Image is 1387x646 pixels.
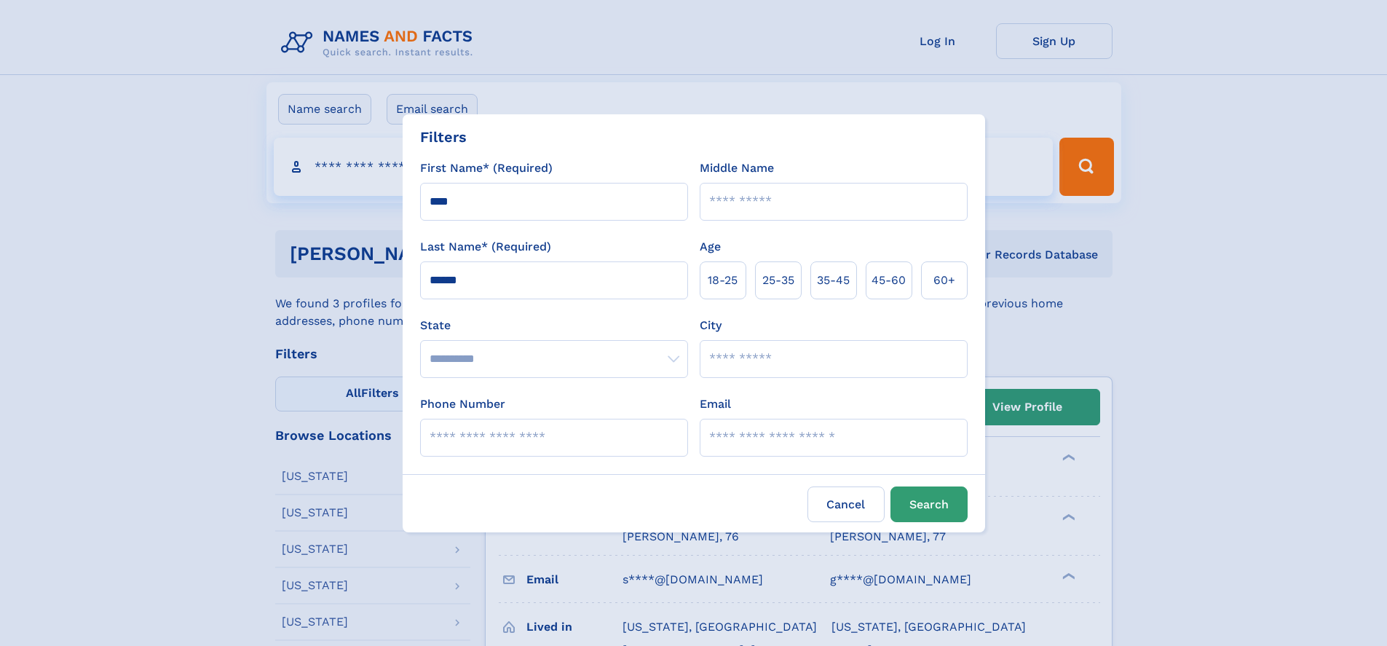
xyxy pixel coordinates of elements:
span: 45‑60 [872,272,906,289]
label: City [700,317,722,334]
label: Cancel [807,487,885,522]
button: Search [890,487,968,522]
span: 35‑45 [817,272,850,289]
span: 18‑25 [708,272,738,289]
label: First Name* (Required) [420,159,553,177]
label: State [420,317,688,334]
label: Age [700,238,721,256]
span: 25‑35 [762,272,794,289]
label: Last Name* (Required) [420,238,551,256]
label: Middle Name [700,159,774,177]
label: Email [700,395,731,413]
div: Filters [420,126,467,148]
span: 60+ [933,272,955,289]
label: Phone Number [420,395,505,413]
